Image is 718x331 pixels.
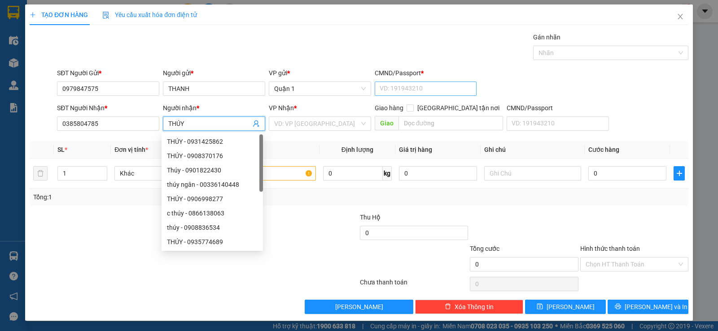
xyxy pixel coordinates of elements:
button: [PERSON_NAME] [305,300,413,314]
span: Quận 1 [274,82,366,95]
input: VD: Bàn, Ghế [219,166,316,181]
button: Close [668,4,693,30]
div: thúy ngân - 00336140448 [167,180,258,189]
span: SL [57,146,65,153]
input: Ghi Chú [484,166,581,181]
span: Tổng cước [470,245,499,252]
button: delete [33,166,48,181]
span: close [677,13,684,20]
div: THÚY - 0935774689 [167,237,258,247]
div: VP gửi [269,68,371,78]
span: save [537,303,543,310]
span: TẠO ĐƠN HÀNG [30,11,88,18]
button: plus [674,166,685,181]
li: (c) 2017 [75,43,123,54]
span: Giao hàng [375,104,403,112]
div: THÚY - 0931425862 [162,134,263,149]
div: c thúy - 0866138063 [167,208,258,218]
button: printer[PERSON_NAME] và In [608,300,688,314]
input: 0 [399,166,477,181]
span: Xóa Thông tin [455,302,494,312]
div: SĐT Người Nhận [57,103,159,113]
span: plus [674,170,684,177]
div: SĐT Người Gửi [57,68,159,78]
span: plus [30,12,36,18]
span: [GEOGRAPHIC_DATA] tận nơi [414,103,503,113]
span: Thu Hộ [360,214,381,221]
div: Người gửi [163,68,265,78]
div: CMND/Passport [507,103,609,113]
span: [PERSON_NAME] [547,302,595,312]
label: Hình thức thanh toán [580,245,640,252]
span: VP Nhận [269,104,294,112]
div: THÚY - 0908370176 [162,149,263,163]
b: Trà Lan Viên [11,58,33,100]
div: Người nhận [163,103,265,113]
div: THÚY - 0908370176 [167,151,258,161]
button: save[PERSON_NAME] [525,300,606,314]
span: Giá trị hàng [399,146,432,153]
th: Ghi chú [481,141,585,159]
span: [PERSON_NAME] và In [625,302,687,312]
div: THÚY - 0935774689 [162,235,263,249]
span: Định lượng [341,146,373,153]
div: c thúy - 0866138063 [162,206,263,220]
img: icon [102,12,109,19]
label: Gán nhãn [533,34,560,41]
div: Chưa thanh toán [359,277,469,293]
div: thúy - 0908836534 [162,220,263,235]
div: THÚY - 0931425862 [167,137,258,146]
img: logo.jpg [97,11,119,33]
div: THÚY - 0906998277 [162,192,263,206]
span: Giao [375,116,398,130]
div: Thúy - 0901822430 [162,163,263,177]
span: delete [445,303,451,310]
span: Cước hàng [588,146,619,153]
span: Yêu cầu xuất hóa đơn điện tử [102,11,197,18]
div: Tổng: 1 [33,192,278,202]
b: Trà Lan Viên - Gửi khách hàng [55,13,89,102]
div: Thúy - 0901822430 [167,165,258,175]
span: [PERSON_NAME] [335,302,383,312]
span: user-add [253,120,260,127]
div: THÚY - 0906998277 [167,194,258,204]
span: kg [383,166,392,181]
span: Khác [120,167,206,180]
span: Đơn vị tính [114,146,148,153]
button: deleteXóa Thông tin [415,300,523,314]
div: thúy ngân - 00336140448 [162,177,263,192]
div: thúy - 0908836534 [167,223,258,232]
span: printer [615,303,621,310]
input: Dọc đường [398,116,503,130]
div: CMND/Passport [375,68,477,78]
b: [DOMAIN_NAME] [75,34,123,41]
